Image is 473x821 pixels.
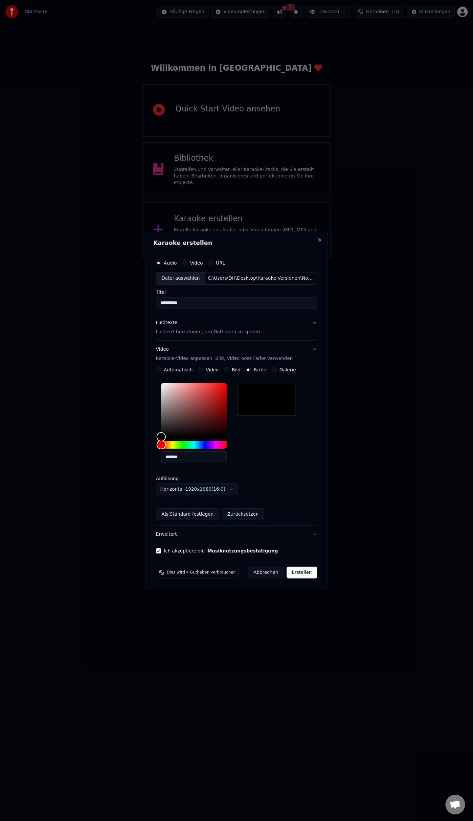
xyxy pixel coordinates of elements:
[254,367,266,372] label: Farbe
[164,261,177,265] label: Audio
[156,272,205,284] div: Datei auswählen
[156,341,317,367] button: VideoKaraoke-Video anpassen: Bild, Video oder Farbe verwenden
[153,240,320,246] h2: Karaoke erstellen
[190,261,203,265] label: Video
[156,508,219,520] button: Als Standard festlegen
[222,508,264,520] button: Zurücksetzen
[164,367,193,372] label: Automatisch
[156,329,260,335] p: Liedtext hinzufügen, um Guthaben zu sparen
[161,383,227,437] div: Color
[164,549,278,553] label: Ich akzeptiere die
[156,355,293,362] p: Karaoke-Video anpassen: Bild, Video oder Farbe verwenden
[156,367,317,526] div: VideoKaraoke-Video anpassen: Bild, Video oder Farbe verwenden
[206,367,219,372] label: Video
[156,319,177,326] div: Liedtexte
[161,441,227,449] div: Hue
[232,367,240,372] label: Bild
[156,314,317,340] button: LiedtexteLiedtext hinzufügen, um Guthaben zu sparen
[280,367,296,372] label: Galerie
[156,346,293,362] div: Video
[216,261,225,265] label: URL
[167,570,236,575] span: Dies wird 4 Guthaben verbrauchen
[205,275,317,282] div: C:\Users\DH\Desktop\Karaoke Versionen\Noch zu bearbeiten!\Hoamkemmen\Hoamkemmen.mp3
[156,526,317,543] button: Erweitert
[248,567,284,578] button: Abbrechen
[207,549,278,553] button: Ich akzeptiere die
[156,476,222,481] label: Auflösung
[156,290,317,294] label: Titel
[286,567,317,578] button: Erstellen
